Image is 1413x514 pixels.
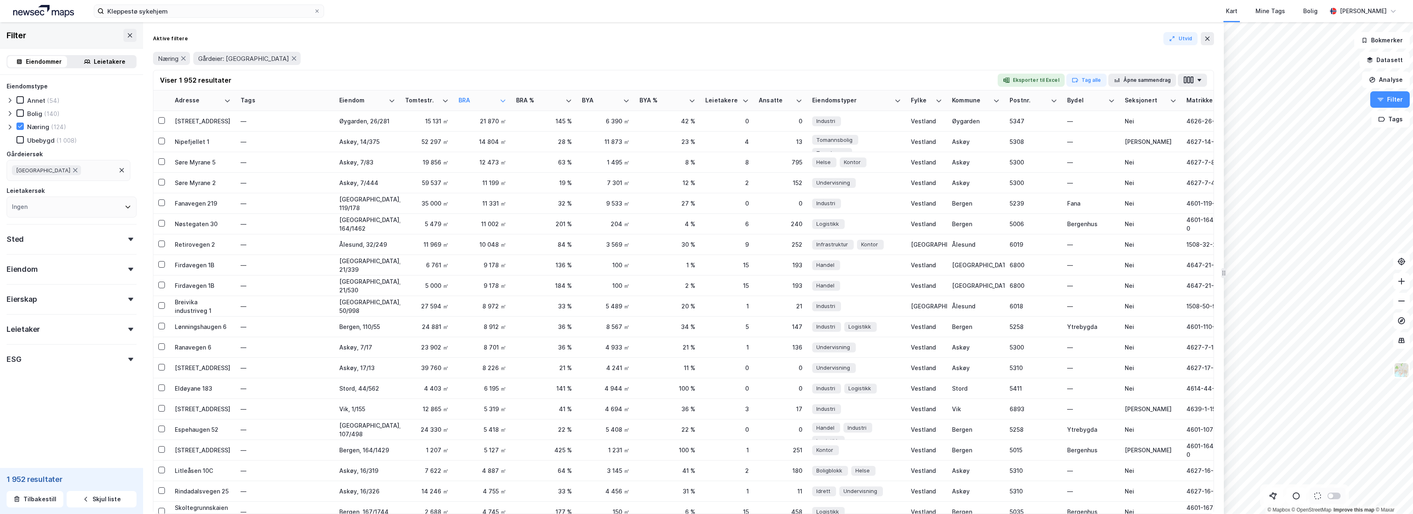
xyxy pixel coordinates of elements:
[67,491,137,507] button: Skjul liste
[339,178,395,187] div: Askøy, 7/444
[705,220,749,228] div: 6
[459,220,506,228] div: 11 002 ㎡
[1370,91,1410,108] button: Filter
[759,302,802,310] div: 21
[459,97,496,104] div: BRA
[241,97,329,104] div: Tags
[759,137,802,146] div: 13
[952,137,1000,146] div: Askøy
[1067,97,1105,104] div: Bydel
[459,384,506,393] div: 6 195 ㎡
[339,117,395,125] div: Øygarden, 26/281
[1186,158,1242,167] div: 4627-7-83-0-0
[582,302,630,310] div: 5 489 ㎡
[911,261,942,269] div: Vestland
[459,261,506,269] div: 9 178 ㎡
[1010,364,1057,372] div: 5310
[759,178,802,187] div: 152
[759,117,802,125] div: 0
[516,343,572,352] div: 36 %
[639,343,695,352] div: 21 %
[1340,6,1387,16] div: [PERSON_NAME]
[1010,302,1057,310] div: 6018
[459,240,506,249] div: 10 048 ㎡
[1186,322,1242,331] div: 4601-110-55-0-0
[582,178,630,187] div: 7 301 ㎡
[952,178,1000,187] div: Askøy
[1067,302,1115,310] div: —
[1186,178,1242,187] div: 4627-7-444-0-0
[582,322,630,331] div: 8 567 ㎡
[705,322,749,331] div: 5
[1010,261,1057,269] div: 6800
[175,384,231,393] div: Eldøyane 183
[7,294,37,304] div: Eierskap
[816,117,835,125] span: Industri
[339,240,395,249] div: Ålesund, 32/249
[816,158,831,167] span: Helse
[27,123,49,131] div: Næring
[94,57,125,67] div: Leietakere
[1394,362,1409,378] img: Z
[516,322,572,331] div: 36 %
[639,364,695,372] div: 11 %
[459,364,506,372] div: 8 226 ㎡
[175,240,231,249] div: Retirovegen 2
[339,384,395,393] div: Stord, 44/562
[816,281,834,290] span: Handel
[12,202,28,212] div: Ingen
[44,110,60,118] div: (140)
[405,117,449,125] div: 15 131 ㎡
[705,343,749,352] div: 1
[175,97,221,104] div: Adresse
[1067,343,1115,352] div: —
[705,384,749,393] div: 0
[241,382,329,395] div: —
[952,322,1000,331] div: Bergen
[582,137,630,146] div: 11 873 ㎡
[848,322,871,331] span: Logistikk
[516,240,572,249] div: 84 %
[639,384,695,393] div: 100 %
[911,97,932,104] div: Fylke
[582,158,630,167] div: 1 495 ㎡
[241,135,329,148] div: —
[241,197,329,210] div: —
[175,281,231,290] div: Firdavegen 1B
[459,302,506,310] div: 8 972 ㎡
[405,343,449,352] div: 23 902 ㎡
[405,158,449,167] div: 19 856 ㎡
[175,199,231,208] div: Fanavegen 219
[952,343,1000,352] div: Askøy
[639,137,695,146] div: 23 %
[1125,364,1177,372] div: Nei
[241,238,329,251] div: —
[582,281,630,290] div: 100 ㎡
[705,178,749,187] div: 2
[582,97,620,104] div: BYA
[639,240,695,249] div: 30 %
[705,302,749,310] div: 1
[1186,97,1232,104] div: Matrikkel
[339,257,395,274] div: [GEOGRAPHIC_DATA], 21/339
[459,281,506,290] div: 9 178 ㎡
[27,97,45,104] div: Annet
[582,220,630,228] div: 204 ㎡
[1010,199,1057,208] div: 5239
[175,158,231,167] div: Søre Myrane 5
[911,240,942,249] div: [GEOGRAPHIC_DATA]
[639,322,695,331] div: 34 %
[639,220,695,228] div: 4 %
[339,343,395,352] div: Askøy, 7/17
[241,156,329,169] div: —
[911,281,942,290] div: Vestland
[1186,343,1242,352] div: 4627-7-17-0-0
[51,123,66,131] div: (124)
[1354,32,1410,49] button: Bokmerker
[911,220,942,228] div: Vestland
[516,158,572,167] div: 63 %
[56,137,77,144] div: (1 008)
[705,158,749,167] div: 8
[339,195,395,212] div: [GEOGRAPHIC_DATA], 119/178
[1067,158,1115,167] div: —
